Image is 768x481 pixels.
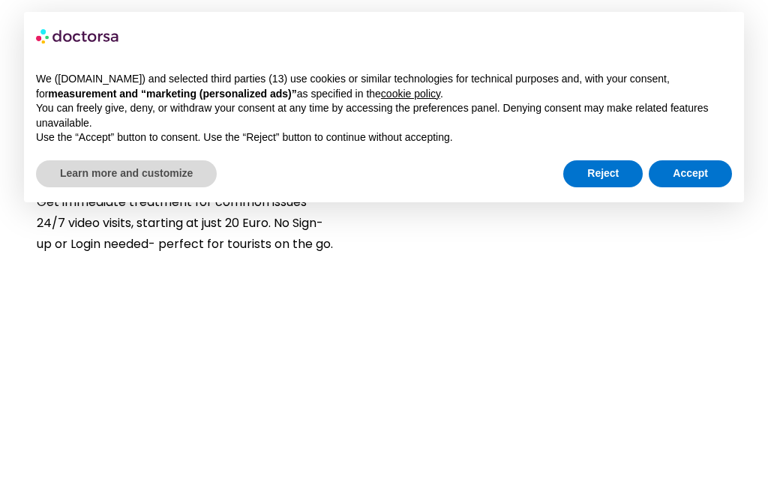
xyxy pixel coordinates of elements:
iframe: Customer reviews powered by Trustpilot [64,325,703,438]
p: You can freely give, deny, or withdraw your consent at any time by accessing the preferences pane... [36,101,732,130]
span: Get immediate treatment for common issues 24/7 video visits, starting at just 20 Euro. No Sign-up... [37,193,333,252]
p: We ([DOMAIN_NAME]) and selected third parties (13) use cookies or similar technologies for techni... [36,72,732,101]
a: cookie policy [381,88,440,100]
strong: measurement and “marketing (personalized ads)” [48,88,296,100]
button: Learn more and customize [36,160,217,187]
button: Accept [649,160,732,187]
button: Reject [563,160,643,187]
p: Use the “Accept” button to consent. Use the “Reject” button to continue without accepting. [36,130,732,145]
